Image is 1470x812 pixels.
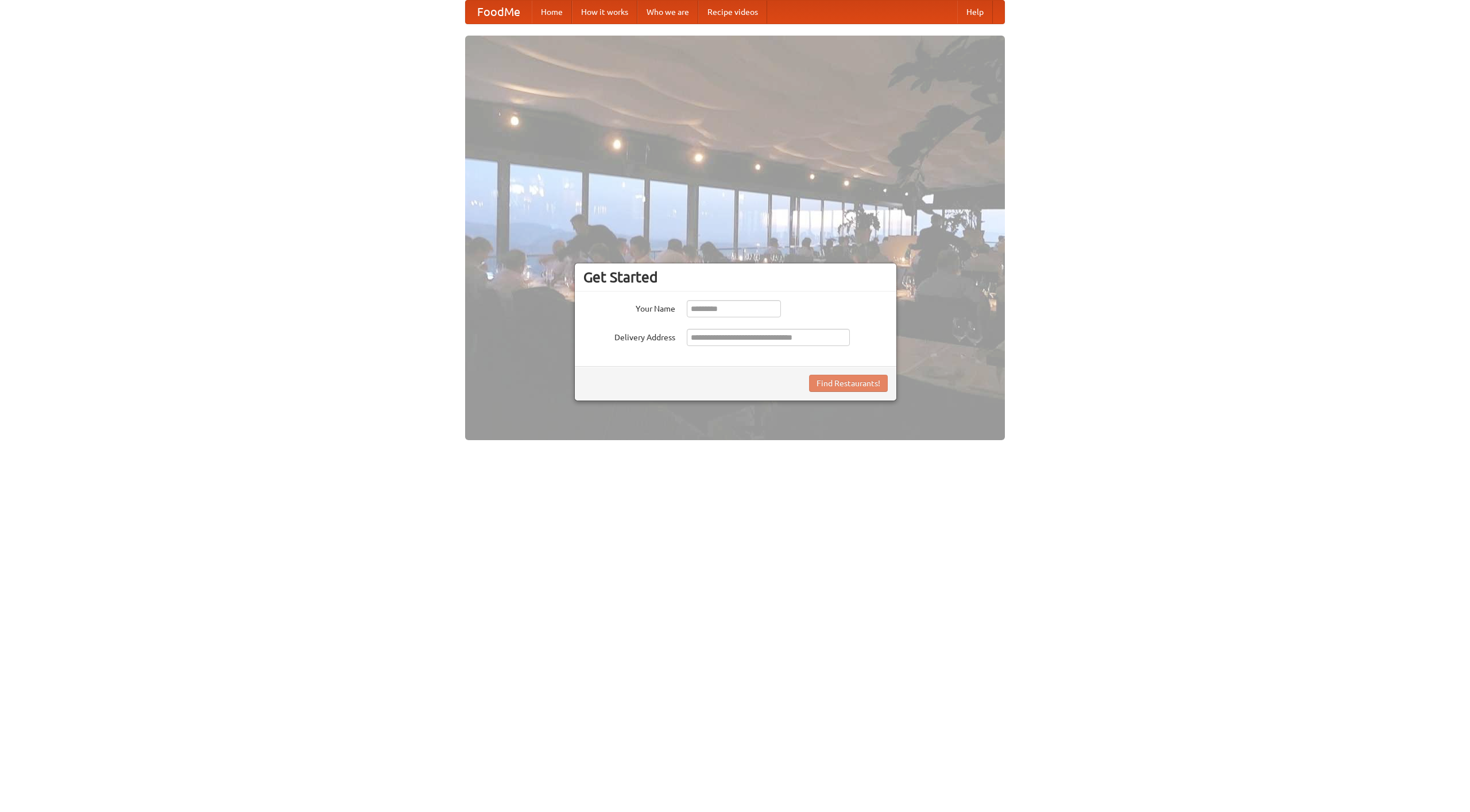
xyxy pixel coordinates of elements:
label: Delivery Address [583,329,675,343]
a: FoodMe [466,1,532,24]
a: Help [957,1,993,24]
a: How it works [572,1,637,24]
button: Find Restaurants! [809,375,888,392]
label: Your Name [583,300,675,314]
h3: Get Started [583,269,888,286]
a: Recipe videos [698,1,767,24]
a: Home [532,1,572,24]
a: Who we are [637,1,698,24]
